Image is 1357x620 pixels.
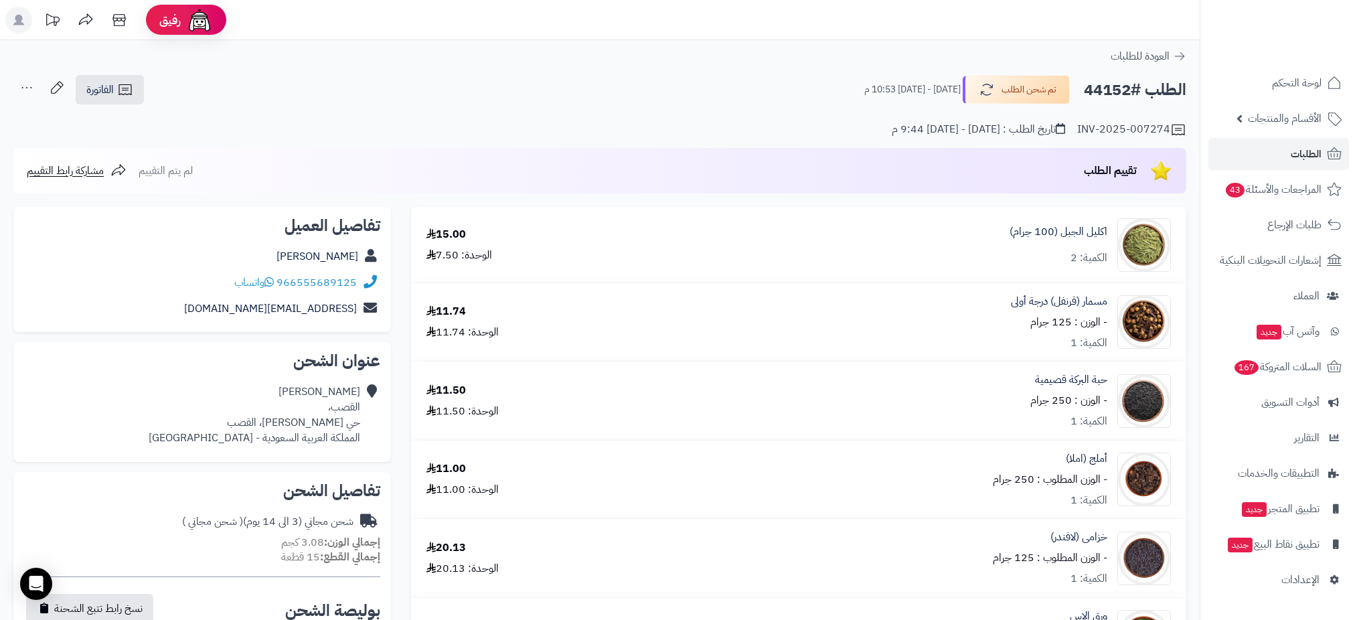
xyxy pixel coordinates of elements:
img: logo-2.png [1266,36,1344,64]
span: جديد [1242,502,1267,517]
small: [DATE] - [DATE] 10:53 م [864,83,961,96]
a: خزامى (لافندر) [1050,530,1107,545]
span: الإعدادات [1281,570,1320,589]
div: الكمية: 1 [1070,414,1107,429]
img: 1633580797-Phyllanthus-90x90.jpg [1118,453,1170,506]
span: جديد [1228,538,1253,552]
span: أدوات التسويق [1261,393,1320,412]
small: 3.08 كجم [281,534,380,550]
a: الطلبات [1208,138,1349,170]
span: التطبيقات والخدمات [1238,464,1320,483]
a: مسمار (قرنفل) درجة أولى [1011,294,1107,309]
a: أدوات التسويق [1208,386,1349,418]
span: الفاتورة [86,82,114,98]
span: رفيق [159,12,181,28]
div: [PERSON_NAME] القصب، حي [PERSON_NAME]، القصب المملكة العربية السعودية - [GEOGRAPHIC_DATA] [149,384,360,445]
div: شحن مجاني (3 الى 14 يوم) [182,514,353,530]
a: الإعدادات [1208,564,1349,596]
a: التقارير [1208,422,1349,454]
strong: إجمالي الوزن: [324,534,380,550]
div: الوحدة: 11.74 [426,325,499,340]
div: 20.13 [426,540,466,556]
span: إشعارات التحويلات البنكية [1220,251,1322,270]
div: تاريخ الطلب : [DATE] - [DATE] 9:44 م [892,122,1065,137]
strong: إجمالي القطع: [320,549,380,565]
a: العودة للطلبات [1111,48,1186,64]
img: 1639830222-Lavender-90x90.jpg [1118,532,1170,585]
a: واتساب [234,275,274,291]
a: مشاركة رابط التقييم [27,163,127,179]
button: تم شحن الطلب [963,76,1070,104]
a: 966555689125 [276,275,357,291]
a: أملج (املا) [1066,451,1107,467]
div: الوحدة: 7.50 [426,248,492,263]
span: جديد [1257,325,1281,339]
a: تحديثات المنصة [35,7,69,37]
span: العملاء [1293,287,1320,305]
small: - الوزن : 250 جرام [1030,392,1107,408]
div: 11.50 [426,383,466,398]
span: المراجعات والأسئلة [1224,180,1322,199]
small: - الوزن المطلوب : 125 جرام [993,550,1107,566]
span: تطبيق نقاط البيع [1226,535,1320,554]
div: الوحدة: 11.50 [426,404,499,419]
img: %20%D8%A7%D9%84%D8%AC%D8%A8%D9%84-90x90.jpg [1118,218,1170,272]
a: التطبيقات والخدمات [1208,457,1349,489]
h2: عنوان الشحن [24,353,380,369]
a: المراجعات والأسئلة43 [1208,173,1349,206]
span: العودة للطلبات [1111,48,1170,64]
a: وآتس آبجديد [1208,315,1349,347]
span: تقييم الطلب [1084,163,1137,179]
div: الكمية: 2 [1070,250,1107,266]
span: لم يتم التقييم [139,163,193,179]
div: Open Intercom Messenger [20,568,52,600]
div: الكمية: 1 [1070,571,1107,587]
span: التقارير [1294,429,1320,447]
a: لوحة التحكم [1208,67,1349,99]
span: 43 [1226,183,1245,198]
a: السلات المتروكة167 [1208,351,1349,383]
a: [EMAIL_ADDRESS][DOMAIN_NAME] [184,301,357,317]
img: ai-face.png [186,7,213,33]
div: الوحدة: 20.13 [426,561,499,576]
small: - الوزن : 125 جرام [1030,314,1107,330]
div: الوحدة: 11.00 [426,482,499,497]
span: وآتس آب [1255,322,1320,341]
span: مشاركة رابط التقييم [27,163,104,179]
img: black%20caraway-90x90.jpg [1118,374,1170,428]
h2: تفاصيل الشحن [24,483,380,499]
a: حبة البركة قصيمية [1035,372,1107,388]
small: - الوزن المطلوب : 250 جرام [993,471,1107,487]
span: السلات المتروكة [1233,358,1322,376]
span: 167 [1234,360,1259,375]
a: تطبيق المتجرجديد [1208,493,1349,525]
div: الكمية: 1 [1070,493,1107,508]
a: اكليل الجبل (100 جرام) [1010,224,1107,240]
span: لوحة التحكم [1272,74,1322,92]
h2: تفاصيل العميل [24,218,380,234]
small: 15 قطعة [281,549,380,565]
span: نسخ رابط تتبع الشحنة [54,601,143,617]
span: طلبات الإرجاع [1267,216,1322,234]
div: INV-2025-007274 [1077,122,1186,138]
a: [PERSON_NAME] [276,248,358,264]
div: 15.00 [426,227,466,242]
img: _%D9%82%D8%B1%D9%86%D9%82%D9%84-90x90.jpg [1118,295,1170,349]
span: تطبيق المتجر [1241,499,1320,518]
span: ( شحن مجاني ) [182,514,243,530]
h2: الطلب #44152 [1084,76,1186,104]
span: الطلبات [1291,145,1322,163]
span: الأقسام والمنتجات [1248,109,1322,128]
a: العملاء [1208,280,1349,312]
div: 11.00 [426,461,466,477]
a: طلبات الإرجاع [1208,209,1349,241]
a: الفاتورة [76,75,144,104]
a: تطبيق نقاط البيعجديد [1208,528,1349,560]
a: إشعارات التحويلات البنكية [1208,244,1349,277]
h2: بوليصة الشحن [285,603,380,619]
div: 11.74 [426,304,466,319]
div: الكمية: 1 [1070,335,1107,351]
